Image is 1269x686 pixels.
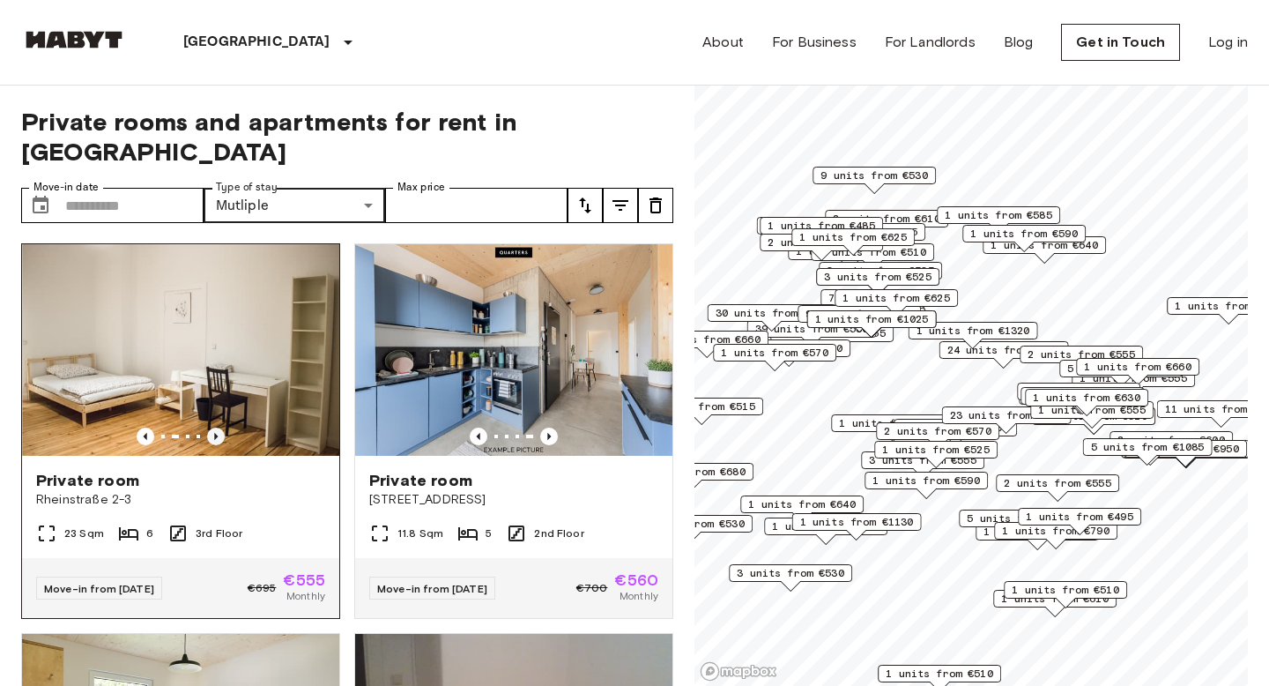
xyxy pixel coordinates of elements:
[772,518,879,534] span: 1 units from €570
[1091,439,1205,455] span: 5 units from €1085
[486,526,492,541] span: 5
[216,180,278,195] label: Type of stay
[872,473,980,488] span: 1 units from €590
[1026,509,1133,525] span: 1 units from €495
[1028,388,1136,404] span: 1 units from €640
[1061,24,1180,61] a: Get in Touch
[1076,358,1199,385] div: Map marker
[1132,441,1239,457] span: 6 units from €950
[1001,591,1109,607] span: 1 units from €610
[1208,32,1248,53] a: Log in
[1012,582,1119,598] span: 1 units from €510
[702,32,744,53] a: About
[653,332,761,347] span: 1 units from €660
[993,590,1117,617] div: Map marker
[369,470,472,491] span: Private room
[640,398,763,425] div: Map marker
[876,422,999,450] div: Map marker
[721,345,828,361] span: 1 units from €570
[576,580,608,596] span: €700
[939,341,1069,369] div: Map marker
[355,244,672,456] img: Marketing picture of unit DE-01-07-005-01Q
[827,263,934,279] span: 3 units from €525
[534,526,583,541] span: 2nd Floor
[470,428,487,445] button: Previous image
[792,513,922,541] div: Map marker
[614,572,658,588] span: €560
[23,244,340,456] img: Marketing picture of unit DE-01-090-03M
[962,225,1086,252] div: Map marker
[950,407,1064,423] span: 23 units from €575
[700,661,777,682] a: Mapbox logo
[23,188,58,223] button: Choose date
[798,305,921,332] div: Map marker
[638,188,673,223] button: tune
[716,305,829,321] span: 30 units from €570
[620,588,658,604] span: Monthly
[760,234,883,261] div: Map marker
[884,423,991,439] span: 2 units from €570
[603,188,638,223] button: tune
[764,518,887,545] div: Map marker
[824,269,931,285] span: 3 units from €525
[945,207,1052,223] span: 1 units from €585
[369,491,658,509] span: [STREET_ADDRESS]
[800,514,914,530] span: 1 units from €1130
[886,666,993,682] span: 1 units from €510
[1025,389,1148,416] div: Map marker
[799,229,907,245] span: 1 units from €625
[820,168,928,183] span: 9 units from €530
[833,211,940,227] span: 2 units from €610
[748,496,856,512] span: 1 units from €640
[902,420,1009,436] span: 4 units from €605
[204,188,386,223] div: Mutliple
[713,344,836,371] div: Map marker
[645,331,768,358] div: Map marker
[1004,32,1034,53] a: Blog
[865,472,988,499] div: Map marker
[825,210,948,237] div: Map marker
[772,32,857,53] a: For Business
[894,419,1017,446] div: Map marker
[810,224,917,240] span: 3 units from €555
[286,588,325,604] span: Monthly
[959,510,1082,537] div: Map marker
[916,323,1030,339] span: 1 units from €1320
[648,399,755,414] span: 1 units from €515
[21,243,340,619] a: Marketing picture of unit DE-01-090-03MMarketing picture of unit DE-01-090-03MPrevious imagePrevi...
[947,342,1061,358] span: 24 units from €530
[909,322,1038,349] div: Map marker
[638,464,746,480] span: 1 units from €680
[729,564,852,592] div: Map marker
[819,262,942,289] div: Map marker
[791,228,915,256] div: Map marker
[21,31,127,48] img: Habyt
[568,188,603,223] button: tune
[354,243,673,619] a: Previous imagePrevious imagePrivate room[STREET_ADDRESS]11.8 Sqm52nd FloorMove-in from [DATE]€700...
[397,180,445,195] label: Max price
[996,474,1119,502] div: Map marker
[36,491,325,509] span: Rheinstraße 2-3
[842,290,950,306] span: 1 units from €625
[1109,431,1233,459] div: Map marker
[283,572,325,588] span: €555
[207,428,225,445] button: Previous image
[36,470,139,491] span: Private room
[735,340,842,356] span: 2 units from €690
[1083,438,1213,466] div: Map marker
[44,582,154,595] span: Move-in from [DATE]
[196,526,242,541] span: 3rd Floor
[1084,359,1191,375] span: 1 units from €660
[137,428,154,445] button: Previous image
[21,107,673,167] span: Private rooms and apartments for rent in [GEOGRAPHIC_DATA]
[1017,383,1140,410] div: Map marker
[1004,581,1127,608] div: Map marker
[183,32,330,53] p: [GEOGRAPHIC_DATA]
[708,304,837,332] div: Map marker
[1002,523,1109,539] span: 1 units from €790
[819,244,926,260] span: 2 units from €510
[882,442,990,458] span: 1 units from €525
[1004,475,1111,491] span: 2 units from €555
[637,516,745,532] span: 4 units from €530
[885,32,976,53] a: For Landlords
